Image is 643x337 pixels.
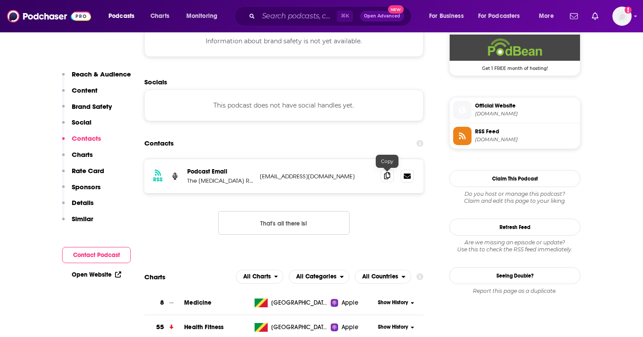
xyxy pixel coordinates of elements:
button: open menu [289,270,349,284]
button: open menu [236,270,284,284]
button: Charts [62,150,93,167]
h3: 8 [160,298,164,308]
a: Official Website[DOMAIN_NAME] [453,101,577,119]
span: For Podcasters [478,10,520,22]
span: Show History [378,299,408,306]
p: Podcast Email [187,168,253,175]
div: Claim and edit this page to your liking. [449,191,580,205]
img: User Profile [612,7,632,26]
button: Show History [375,299,417,306]
span: For Business [429,10,464,22]
img: Podchaser - Follow, Share and Rate Podcasts [7,8,91,24]
svg: Add a profile image [625,7,632,14]
a: Show notifications dropdown [566,9,581,24]
button: open menu [533,9,565,23]
button: Details [62,198,94,215]
button: Content [62,86,98,102]
a: Seeing Double? [449,267,580,284]
span: Official Website [475,102,577,110]
a: Medicine [184,299,211,306]
p: Social [72,118,91,126]
span: Get 1 FREE month of hosting! [450,61,580,71]
span: All Categories [296,274,336,280]
p: Reach & Audience [72,70,131,78]
h3: 55 [156,322,164,332]
span: All Charts [243,274,271,280]
span: Show History [378,323,408,331]
button: Reach & Audience [62,70,131,86]
span: Open Advanced [364,14,400,18]
a: Show notifications dropdown [588,9,602,24]
h2: Contacts [144,135,174,152]
span: ⌘ K [337,10,353,22]
button: open menu [472,9,533,23]
a: Open Website [72,271,121,278]
input: Search podcasts, credits, & more... [259,9,337,23]
button: Social [62,118,91,134]
a: Podbean Deal: Get 1 FREE month of hosting! [450,35,580,70]
a: 8 [144,291,184,315]
a: Apple [331,299,375,307]
button: open menu [102,9,146,23]
span: TheRadiologyReport.podbean.com [475,111,577,117]
a: Health Fitness [184,323,224,331]
div: This podcast does not have social handles yet. [144,90,423,121]
button: Claim This Podcast [449,170,580,187]
p: Charts [72,150,93,159]
span: feed.podbean.com [475,136,577,143]
button: Show History [375,323,417,331]
button: open menu [180,9,229,23]
span: Monitoring [186,10,217,22]
span: New [388,5,404,14]
button: open menu [423,9,475,23]
a: [GEOGRAPHIC_DATA] [251,323,331,332]
img: Podbean Deal: Get 1 FREE month of hosting! [450,35,580,61]
a: Charts [145,9,175,23]
a: [GEOGRAPHIC_DATA] [251,299,331,307]
button: Sponsors [62,183,101,199]
a: RSS Feed[DOMAIN_NAME] [453,127,577,145]
span: Apple [342,299,358,307]
span: More [539,10,554,22]
h2: Platforms [236,270,284,284]
span: Congo [271,299,328,307]
h3: RSS [153,176,163,183]
p: [EMAIL_ADDRESS][DOMAIN_NAME] [260,173,374,180]
p: Similar [72,215,93,223]
div: Search podcasts, credits, & more... [243,6,420,26]
span: Do you host or manage this podcast? [449,191,580,198]
span: Podcasts [108,10,134,22]
button: Contacts [62,134,101,150]
h2: Charts [144,273,165,281]
button: Brand Safety [62,102,112,118]
button: Show profile menu [612,7,632,26]
h2: Categories [289,270,349,284]
span: All Countries [362,274,398,280]
span: Charts [150,10,169,22]
h2: Countries [355,270,411,284]
button: Refresh Feed [449,219,580,236]
button: open menu [355,270,411,284]
div: Copy [376,155,398,168]
button: Contact Podcast [62,247,131,263]
h2: Socials [144,78,423,86]
div: Are we missing an episode or update? Use this to check the RSS feed immediately. [449,239,580,253]
p: Content [72,86,98,94]
p: The [MEDICAL_DATA] Report Podcast [187,177,253,184]
p: Sponsors [72,183,101,191]
p: Details [72,198,94,207]
p: Rate Card [72,167,104,175]
div: Report this page as a duplicate. [449,288,580,295]
button: Similar [62,215,93,231]
button: Rate Card [62,167,104,183]
span: RSS Feed [475,128,577,135]
a: Apple [331,323,375,332]
button: Nothing here. [218,211,349,235]
div: Information about brand safety is not yet available. [144,25,423,57]
span: Logged in as Simran12080 [612,7,632,26]
p: Contacts [72,134,101,142]
span: Congo [271,323,328,332]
